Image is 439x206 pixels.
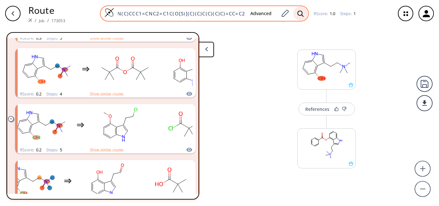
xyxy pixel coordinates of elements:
[20,36,41,40] div: RScore :
[298,129,355,161] svg: C[N+](C)(C)CCc1c[nH]c2cccc(OC(=O)c3ccccc3)c12
[91,105,148,145] svg: COc1cccc2[nH]cc(CCCl)c12
[59,35,62,41] span: 5
[47,17,49,24] li: /
[155,105,213,145] svg: CC(C)(C)C(=O)Cl
[35,91,41,97] span: 0.2
[340,12,356,16] div: Steps :
[90,35,123,41] button: Show similar routes
[20,92,41,96] div: RScore :
[96,49,154,89] svg: CC(C)(C)C(=O)OC(=O)C(C)(C)C
[46,36,62,40] div: Steps :
[78,161,136,201] svg: O=CCc1c[nH]c2cccc(O)c12
[353,11,356,16] span: 1
[245,8,277,20] button: Advanced
[28,3,65,17] p: Route
[28,18,32,22] img: Spaya logo
[35,35,41,41] span: 0.3
[114,10,245,17] input: Enter SMILES
[104,8,114,17] img: Logo Spaya
[59,147,62,153] span: 5
[12,105,70,145] svg: C[N+](C)(C)CCc1c[nH]c2cccc(O)c12
[142,161,200,201] svg: CC(C)(C)C(=O)O
[18,49,76,89] svg: C[N+](C)(C)CCc1c[nH]c2cccc(O)c12
[298,50,355,83] svg: C[N+](C)(C)CCc1c[nH]c2cccc(O)c12
[314,12,335,16] div: RScore :
[39,18,44,23] a: Job
[299,103,355,115] button: References
[20,148,41,152] div: RScore :
[160,49,218,89] svg: O=CCc1c[nH]c2cccc(O)c12
[305,107,329,111] div: References
[90,147,123,153] button: Show similar routes
[46,92,62,96] div: Steps :
[329,11,335,16] span: 1.0
[59,91,62,97] span: 4
[46,148,62,152] div: Steps :
[35,17,36,24] li: /
[51,18,65,23] a: 173053
[35,147,41,153] span: 0.2
[90,91,123,97] button: Show similar routes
